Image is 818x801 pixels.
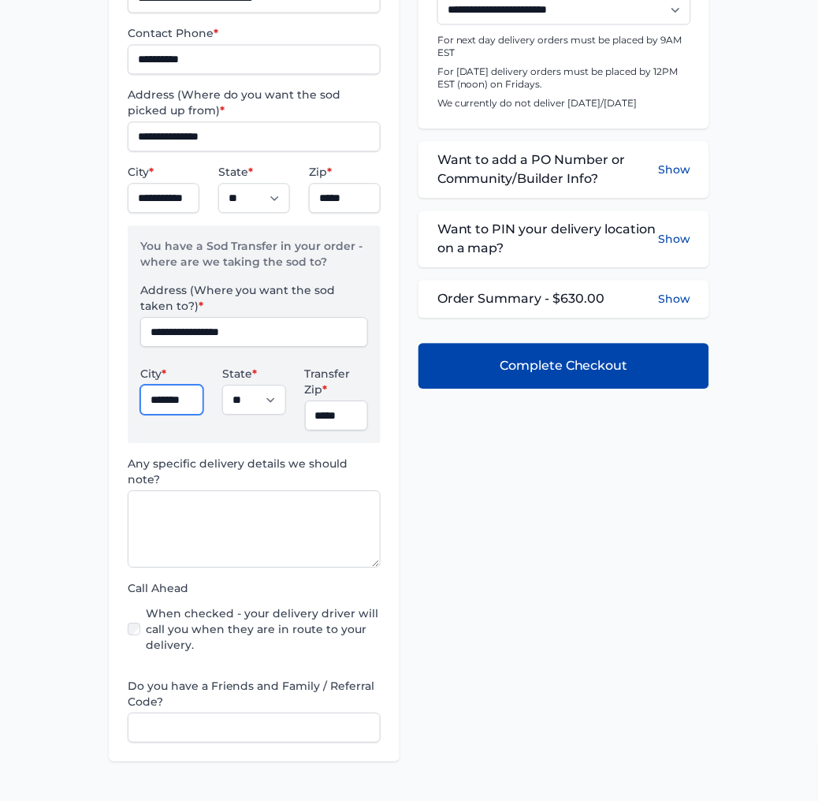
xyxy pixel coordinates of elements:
[437,220,658,258] span: Want to PIN your delivery location on a map?
[222,366,285,382] label: State
[437,34,690,59] p: For next day delivery orders must be placed by 9AM EST
[658,220,690,258] button: Show
[128,456,381,487] label: Any specific delivery details we should note?
[128,87,381,118] label: Address (Where do you want the sod picked up from)
[418,343,709,389] button: Complete Checkout
[437,97,690,110] p: We currently do not deliver [DATE]/[DATE]
[437,65,690,91] p: For [DATE] delivery orders must be placed by 12PM EST (noon) on Fridays.
[437,289,605,308] span: Order Summary - $630.00
[128,678,381,710] label: Do you have a Friends and Family / Referral Code?
[140,238,368,282] p: You have a Sod Transfer in your order - where are we taking the sod to?
[218,164,290,180] label: State
[128,164,199,180] label: City
[658,291,690,307] button: Show
[140,366,203,382] label: City
[437,151,658,188] span: Want to add a PO Number or Community/Builder Info?
[140,282,368,314] label: Address (Where you want the sod taken to?)
[309,164,381,180] label: Zip
[147,605,381,653] label: When checked - your delivery driver will call you when they are in route to your delivery.
[305,366,368,397] label: Transfer Zip
[128,25,381,41] label: Contact Phone
[128,580,381,596] label: Call Ahead
[658,151,690,188] button: Show
[500,356,628,375] span: Complete Checkout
